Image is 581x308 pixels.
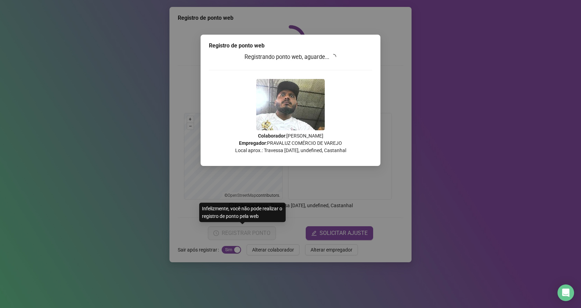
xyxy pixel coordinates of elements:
div: Registro de ponto web [209,42,372,50]
div: Infelizmente, você não pode realizar o registro de ponto pela web [199,203,286,222]
strong: Empregador [239,140,266,146]
h3: Registrando ponto web, aguarde... [209,53,372,62]
p: : [PERSON_NAME] : PRAVALUZ COMÉRCIO DE VAREJO Local aprox.: Travessa [DATE], undefined, Castanhal [209,132,372,154]
strong: Colaborador [258,133,285,139]
img: 9k= [256,79,325,130]
span: loading [331,54,336,60]
div: Open Intercom Messenger [557,284,574,301]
